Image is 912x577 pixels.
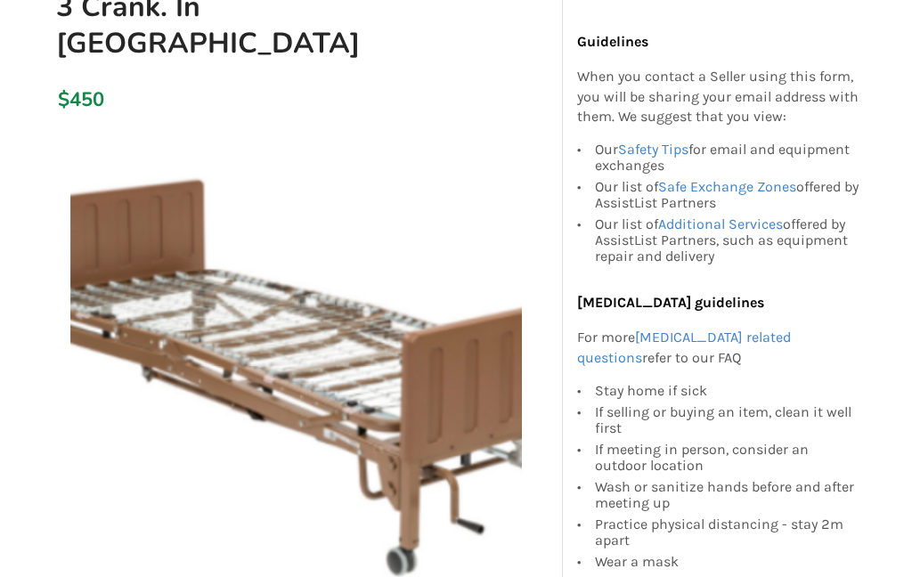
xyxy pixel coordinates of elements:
[618,141,688,158] a: Safety Tips
[577,294,764,311] b: [MEDICAL_DATA] guidelines
[658,178,796,195] a: Safe Exchange Zones
[595,476,860,514] div: Wash or sanitize hands before and after meeting up
[595,142,860,176] div: Our for email and equipment exchanges
[577,67,860,128] p: When you contact a Seller using this form, you will be sharing your email address with them. We s...
[595,402,860,439] div: If selling or buying an item, clean it well first
[595,214,860,264] div: Our list of offered by AssistList Partners, such as equipment repair and delivery
[595,383,860,402] div: Stay home if sick
[595,514,860,551] div: Practice physical distancing - stay 2m apart
[658,215,783,232] a: Additional Services
[577,328,860,369] p: For more refer to our FAQ
[595,439,860,476] div: If meeting in person, consider an outdoor location
[595,176,860,214] div: Our list of offered by AssistList Partners
[577,329,791,366] a: [MEDICAL_DATA] related questions
[58,87,61,112] div: $450
[577,33,648,50] b: Guidelines
[595,551,860,570] div: Wear a mask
